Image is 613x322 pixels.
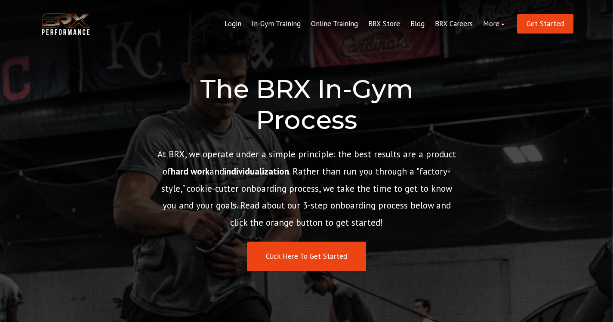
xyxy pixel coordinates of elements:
[363,14,405,34] a: BRX Store
[219,14,246,34] a: Login
[405,14,430,34] a: Blog
[306,14,363,34] a: Online Training
[40,11,92,37] img: BRX Transparent Logo-2
[517,14,573,34] a: Get Started
[224,166,289,177] strong: individualization
[157,148,456,229] span: At BRX, we operate under a simple principle: the best results are a product of and . Rather than ...
[247,242,366,271] a: Click Here To Get Started
[200,73,413,135] span: The BRX In-Gym Process
[478,14,510,34] a: More
[246,14,306,34] a: In-Gym Training
[219,14,510,34] div: Navigation Menu
[171,166,209,177] strong: hard work
[430,14,478,34] a: BRX Careers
